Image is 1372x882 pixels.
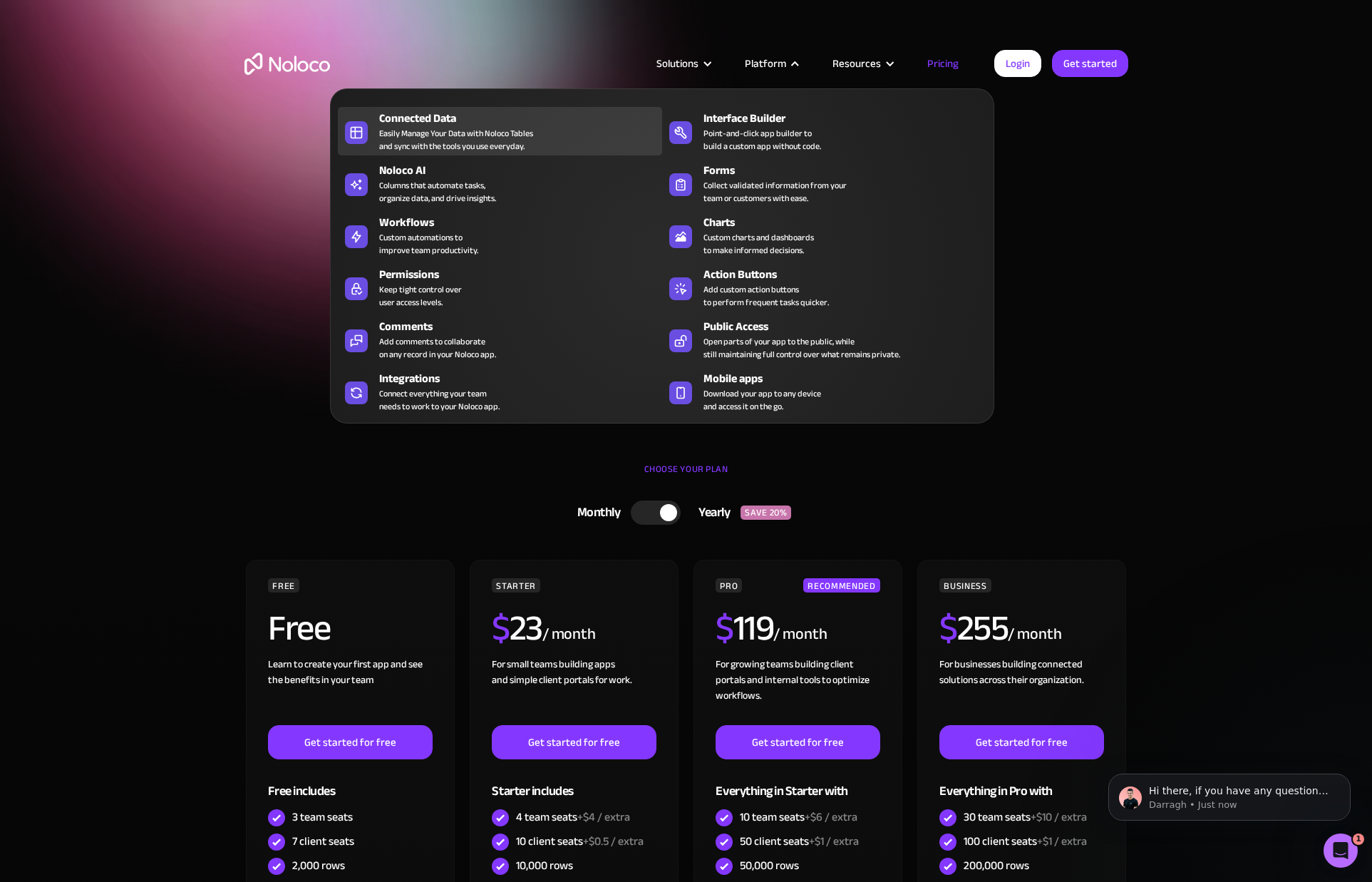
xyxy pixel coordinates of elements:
[703,318,993,335] div: Public Access
[662,211,986,260] a: ChartsCustom charts and dashboardsto make informed decisions.
[338,263,662,312] a: PermissionsKeep tight control overuser access levels.
[662,315,986,364] a: Public AccessOpen parts of your app to the public, whilestill maintaining full control over what ...
[492,657,656,725] div: For small teams building apps and simple client portals for work. ‍
[379,214,669,231] div: Workflows
[681,502,741,523] div: Yearly
[577,806,630,828] span: +$4 / extra
[703,179,847,205] div: Collect validated information from your team or customers with ease.
[379,127,533,153] div: Easily Manage Your Data with Noloco Tables and sync with the tools you use everyday.
[379,110,669,127] div: Connected Data
[716,578,742,593] div: PRO
[716,657,880,725] div: For growing teams building client portals and internal tools to optimize workflows.
[1008,623,1061,646] div: / month
[815,54,909,73] div: Resources
[964,858,1029,873] div: 200,000 rows
[583,831,644,852] span: +$0.5 / extra
[338,107,662,155] a: Connected DataEasily Manage Your Data with Noloco Tablesand sync with the tools you use everyday.
[805,806,857,828] span: +$6 / extra
[330,68,994,424] nav: Platform
[244,458,1128,494] div: CHOOSE YOUR PLAN
[379,387,500,413] div: Connect everything your team needs to work to your Noloco app.
[492,595,510,662] span: $
[292,809,353,825] div: 3 team seats
[939,657,1103,725] div: For businesses building connected solutions across their organization. ‍
[268,578,299,593] div: FREE
[740,858,799,873] div: 50,000 rows
[703,266,993,283] div: Action Buttons
[662,159,986,207] a: FormsCollect validated information from yourteam or customers with ease.
[964,834,1087,849] div: 100 client seats
[244,121,1128,207] h1: Flexible Pricing Designed for Business
[662,367,986,416] a: Mobile appsDownload your app to any deviceand access it on the go.
[244,53,330,75] a: home
[703,370,993,387] div: Mobile apps
[542,623,596,646] div: / month
[338,211,662,260] a: WorkflowsCustom automations toimprove team productivity.
[244,221,1128,264] h2: Grow your business at any stage with tiered pricing plans that fit your needs.
[379,231,478,257] div: Custom automations to improve team productivity.
[268,610,330,646] h2: Free
[703,387,821,413] span: Download your app to any device and access it on the go.
[379,266,669,283] div: Permissions
[1031,806,1087,828] span: +$10 / extra
[703,231,814,257] div: Custom charts and dashboards to make informed decisions.
[939,610,1008,646] h2: 255
[516,858,573,873] div: 10,000 rows
[492,759,656,806] div: Starter includes
[662,263,986,312] a: Action ButtonsAdd custom action buttonsto perform frequent tasks quicker.
[492,610,542,646] h2: 23
[662,107,986,155] a: Interface BuilderPoint-and-click app builder tobuild a custom app without code.
[703,283,829,309] div: Add custom action buttons to perform frequent tasks quicker.
[703,214,993,231] div: Charts
[740,834,859,849] div: 50 client seats
[809,831,859,852] span: +$1 / extra
[994,50,1041,77] a: Login
[964,809,1087,825] div: 30 team seats
[773,623,827,646] div: / month
[379,179,496,205] div: Columns that automate tasks, organize data, and drive insights.
[703,127,821,153] div: Point-and-click app builder to build a custom app without code.
[716,595,733,662] span: $
[803,578,880,593] div: RECOMMENDED
[559,502,631,523] div: Monthly
[379,335,496,361] div: Add comments to collaborate on any record in your Noloco app.
[379,318,669,335] div: Comments
[741,506,791,520] div: SAVE 20%
[703,162,993,179] div: Forms
[740,809,857,825] div: 10 team seats
[268,759,432,806] div: Free includes
[338,315,662,364] a: CommentsAdd comments to collaborateon any record in your Noloco app.
[703,110,993,127] div: Interface Builder
[1353,834,1364,845] span: 1
[338,367,662,416] a: IntegrationsConnect everything your teamneeds to work to your Noloco app.
[379,162,669,179] div: Noloco AI
[1052,50,1128,77] a: Get started
[716,725,880,759] a: Get started for free
[516,809,630,825] div: 4 team seats
[939,578,991,593] div: BUSINESS
[268,657,432,725] div: Learn to create your first app and see the benefits in your team ‍
[832,54,881,73] div: Resources
[492,725,656,759] a: Get started for free
[516,834,644,849] div: 10 client seats
[727,54,815,73] div: Platform
[939,595,957,662] span: $
[745,54,786,73] div: Platform
[492,578,540,593] div: STARTER
[1087,744,1372,843] iframe: Intercom notifications message
[338,159,662,207] a: Noloco AIColumns that automate tasks,organize data, and drive insights.
[379,283,462,309] div: Keep tight control over user access levels.
[639,54,727,73] div: Solutions
[656,54,698,73] div: Solutions
[1037,831,1087,852] span: +$1 / extra
[939,725,1103,759] a: Get started for free
[1324,834,1358,868] iframe: Intercom live chat
[909,54,976,73] a: Pricing
[292,834,354,849] div: 7 client seats
[268,725,432,759] a: Get started for free
[703,335,900,361] div: Open parts of your app to the public, while still maintaining full control over what remains priv...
